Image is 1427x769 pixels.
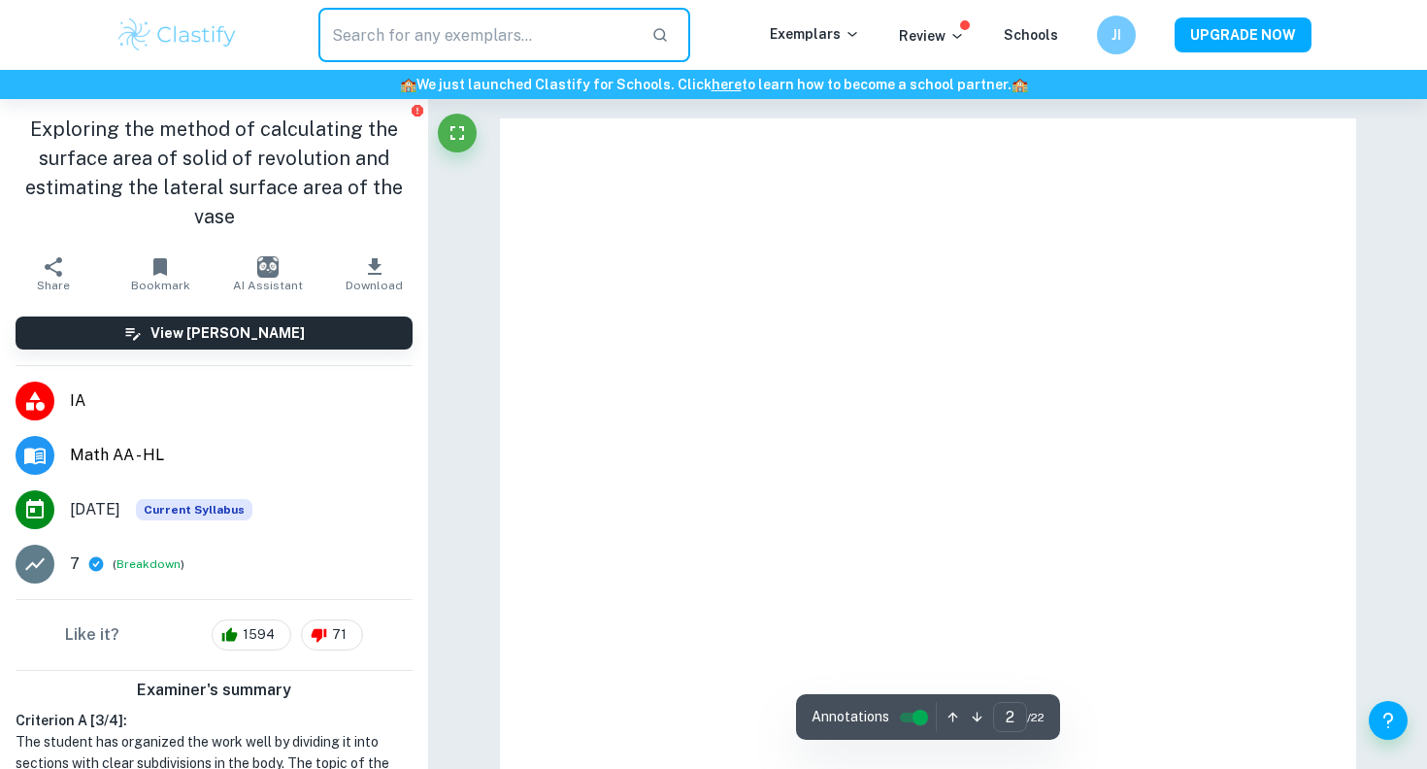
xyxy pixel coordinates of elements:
h6: View [PERSON_NAME] [150,322,305,344]
button: AI Assistant [215,247,321,301]
button: Breakdown [116,555,181,573]
button: Download [321,247,428,301]
span: 🏫 [400,77,416,92]
span: IA [70,389,413,413]
span: 🏫 [1012,77,1028,92]
h6: Like it? [65,623,119,647]
span: 1594 [232,625,285,645]
button: View [PERSON_NAME] [16,317,413,350]
button: JI [1097,16,1136,54]
span: Annotations [812,707,889,727]
h6: We just launched Clastify for Schools. Click to learn how to become a school partner. [4,74,1423,95]
img: AI Assistant [257,256,279,278]
span: AI Assistant [233,279,303,292]
span: ( ) [113,555,184,574]
span: Bookmark [131,279,190,292]
div: 71 [301,619,363,651]
h6: Examiner's summary [8,679,420,702]
span: / 22 [1027,709,1045,726]
div: 1594 [212,619,291,651]
span: Share [37,279,70,292]
span: Download [346,279,403,292]
h6: JI [1106,24,1128,46]
input: Search for any exemplars... [318,8,636,62]
span: 71 [321,625,357,645]
p: Review [899,25,965,47]
button: Report issue [410,103,424,117]
button: UPGRADE NOW [1175,17,1311,52]
span: [DATE] [70,498,120,521]
button: Bookmark [107,247,214,301]
a: Schools [1004,27,1058,43]
h6: Criterion A [ 3 / 4 ]: [16,710,413,731]
h1: Exploring the method of calculating the surface area of solid of revolution and estimating the la... [16,115,413,231]
div: This exemplar is based on the current syllabus. Feel free to refer to it for inspiration/ideas wh... [136,499,252,520]
p: Exemplars [770,23,860,45]
button: Help and Feedback [1369,701,1408,740]
span: Current Syllabus [136,499,252,520]
span: Math AA - HL [70,444,413,467]
a: here [712,77,742,92]
img: Clastify logo [116,16,239,54]
button: Fullscreen [438,114,477,152]
p: 7 [70,552,80,576]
